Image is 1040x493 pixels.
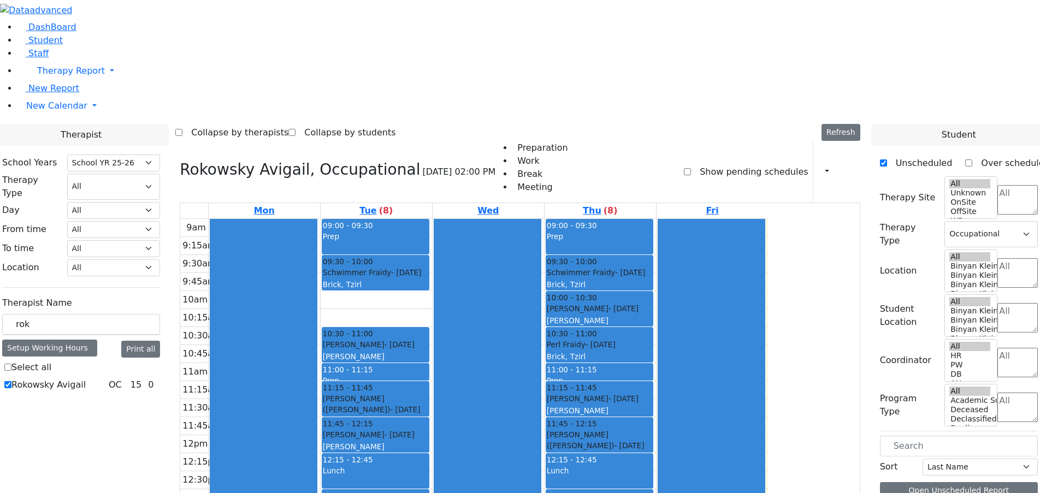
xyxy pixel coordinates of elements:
label: (8) [604,204,618,217]
a: September 12, 2025 [704,203,720,218]
div: [PERSON_NAME] [323,339,428,350]
option: All [949,179,990,188]
div: Brick, Tzirl [547,351,652,362]
label: Select all [11,361,51,374]
div: [PERSON_NAME] [547,405,652,416]
label: Program Type [880,392,938,418]
textarea: Search [997,393,1038,422]
span: - [DATE] [614,441,644,450]
span: Therapy Report [37,66,105,76]
span: DashBoard [28,22,76,32]
label: Show pending schedules [691,163,808,181]
a: September 10, 2025 [475,203,501,218]
div: Setup Working Hours [2,340,97,357]
option: Binyan Klein 3 [949,325,990,334]
option: Binyan Klein 2 [949,289,990,299]
input: Search [2,314,160,335]
li: Break [513,168,568,181]
label: Coordinator [880,354,931,367]
span: 09:00 - 09:30 [547,221,597,230]
div: Delete [854,163,860,181]
option: AH [949,379,990,388]
div: Report [834,163,840,181]
span: 12:15 - 12:45 [323,455,373,464]
div: Schwimmer Fraidy [323,267,428,278]
a: September 9, 2025 [357,203,395,218]
option: All [949,387,990,396]
div: 10:30am [180,329,224,342]
label: Sort [880,460,898,473]
option: Unknown [949,188,990,198]
option: All [949,297,990,306]
option: Binyan Klein 3 [949,280,990,289]
option: Declines [949,424,990,433]
div: 9:30am [180,257,218,270]
option: OffSite [949,207,990,216]
label: Therapy Type [880,221,938,247]
button: Refresh [822,124,860,141]
a: Therapy Report [17,60,1040,82]
div: Prep [547,375,652,386]
div: [PERSON_NAME] [547,303,652,314]
span: 10:30 - 11:00 [547,328,597,339]
span: 10:00 - 10:30 [547,292,597,303]
option: Academic Support [949,396,990,405]
label: Rokowsky Avigail [11,378,86,391]
div: 11:30am [180,401,224,414]
span: - [DATE] [608,394,639,403]
span: - [DATE] [586,340,616,349]
a: Staff [17,48,49,58]
a: DashBoard [17,22,76,32]
div: [PERSON_NAME] [323,351,428,362]
li: Work [513,155,568,168]
div: [PERSON_NAME] [547,393,652,404]
a: New Report [17,83,79,93]
label: From time [2,223,46,236]
div: Lunch [547,465,652,476]
a: September 8, 2025 [252,203,277,218]
span: - [DATE] [390,405,420,414]
div: Prep [323,375,428,386]
option: All [949,252,990,262]
span: 10:30 - 11:00 [323,328,373,339]
div: Prep [323,231,428,242]
label: School Years [2,156,57,169]
label: Collapse by students [296,124,395,141]
span: Therapist [61,128,102,141]
button: Print all [121,341,160,358]
div: Setup [844,163,849,181]
div: Prep [547,231,652,242]
label: Therapy Site [880,191,936,204]
textarea: Search [997,258,1038,288]
span: 11:00 - 11:15 [323,365,373,374]
span: - [DATE] [385,430,415,439]
div: 9am [184,221,208,234]
span: - [DATE] [385,340,415,349]
textarea: Search [997,303,1038,332]
span: 09:30 - 10:00 [323,256,373,267]
textarea: Search [997,185,1038,215]
option: Deceased [949,405,990,414]
span: 11:00 - 11:15 [547,365,597,374]
div: [PERSON_NAME] [323,441,428,452]
label: Collapse by therapists [182,124,288,141]
span: - [DATE] [615,268,645,277]
label: Location [880,264,917,277]
span: Student [942,128,976,141]
input: Search [880,436,1038,456]
span: - [DATE] [391,268,421,277]
label: (8) [379,204,393,217]
option: Declassified [949,414,990,424]
div: Brick, Tzirl [323,279,428,290]
div: 9:15am [180,239,218,252]
span: 11:45 - 12:15 [547,418,597,429]
div: [PERSON_NAME] ([PERSON_NAME]) [323,393,428,415]
span: Student [28,35,63,45]
div: 15 [128,378,144,391]
textarea: Search [997,348,1038,377]
label: Therapist Name [2,296,72,310]
label: To time [2,242,34,255]
a: New Calendar [17,95,1040,117]
div: 11am [180,365,210,378]
span: New Calendar [26,100,87,111]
